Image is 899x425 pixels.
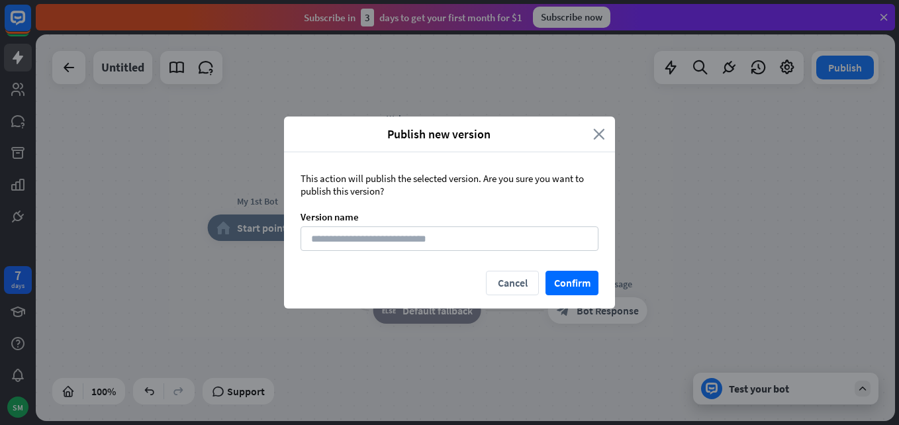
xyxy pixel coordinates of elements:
[294,126,583,142] span: Publish new version
[301,211,598,223] div: Version name
[545,271,598,295] button: Confirm
[301,172,598,197] div: This action will publish the selected version. Are you sure you want to publish this version?
[486,271,539,295] button: Cancel
[11,5,50,45] button: Open LiveChat chat widget
[593,126,605,142] i: close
